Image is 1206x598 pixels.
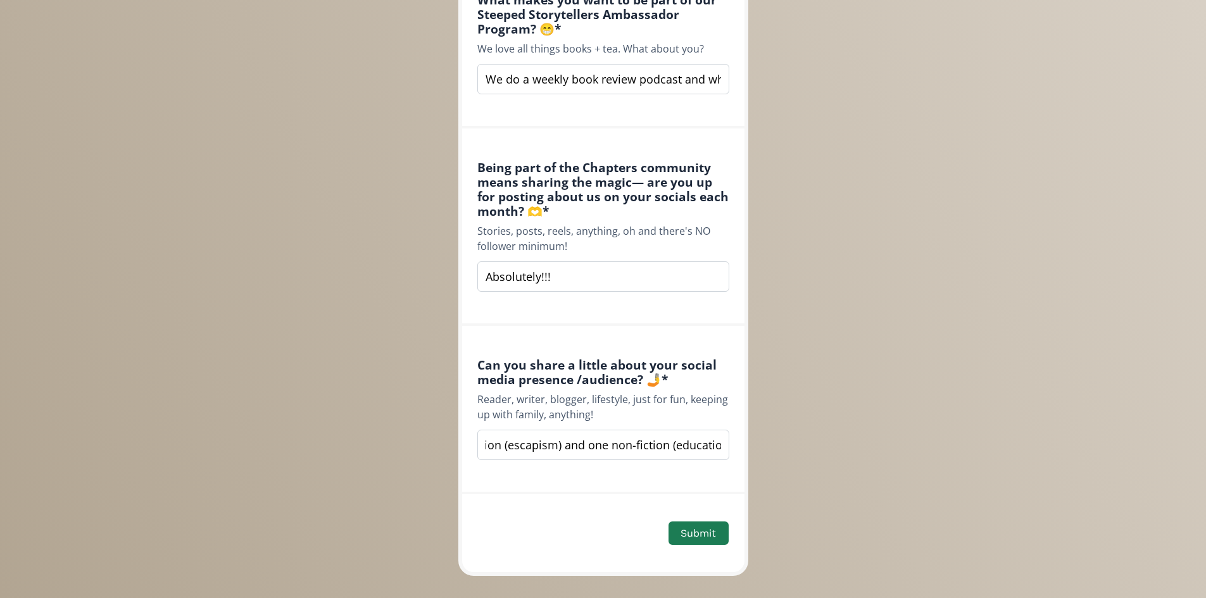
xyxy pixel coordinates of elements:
[477,261,729,292] input: Can't wait to see your posts!
[477,223,729,254] div: Stories, posts, reels, anything, oh and there's NO follower minimum!
[477,64,729,94] input: Drinking cozy tea is our answer..
[477,358,729,387] h4: Can you share a little about your social media presence /audience? 🤳 *
[477,41,729,56] div: We love all things books + tea. What about you?
[477,392,729,422] div: Reader, writer, blogger, lifestyle, just for fun, keeping up with family, anything!
[477,160,729,218] h4: Being part of the Chapters community means sharing the magic— are you up for posting about us on ...
[477,430,729,460] input: We love sharing positivi-tea!
[669,521,728,545] button: Submit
